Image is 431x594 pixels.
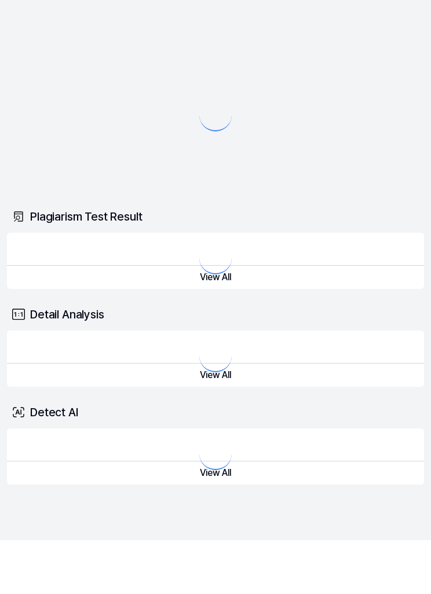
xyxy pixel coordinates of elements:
[7,364,424,387] button: View All
[7,266,424,289] button: View All
[7,396,424,428] div: Detect AI
[7,272,424,283] a: View All
[7,369,424,380] a: View All
[7,200,424,233] div: Plagiarism Test Result
[7,467,424,478] a: View All
[7,298,424,331] div: Detail Analysis
[7,461,424,485] button: View All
